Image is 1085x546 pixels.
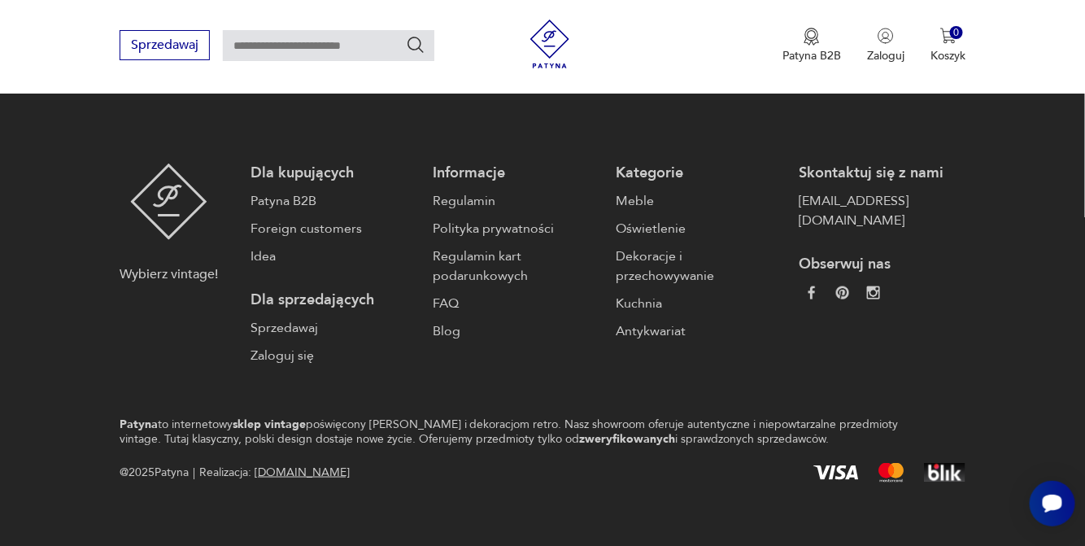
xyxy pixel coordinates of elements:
a: Foreign customers [251,219,417,238]
a: Dekoracje i przechowywanie [617,247,783,286]
img: 37d27d81a828e637adc9f9cb2e3d3a8a.webp [836,286,849,299]
strong: Patyna [120,417,158,432]
p: Wybierz vintage! [120,264,218,284]
a: Ikona medaluPatyna B2B [782,28,841,63]
p: Patyna B2B [782,48,841,63]
img: Patyna - sklep z meblami i dekoracjami vintage [525,20,574,68]
span: @ 2025 Patyna [120,463,189,483]
button: Zaloguj [867,28,904,63]
a: [DOMAIN_NAME] [255,465,350,480]
a: Oświetlenie [617,219,783,238]
a: Sprzedawaj [120,41,210,52]
img: Visa [813,465,859,480]
button: Szukaj [406,35,425,55]
strong: zweryfikowanych [580,431,676,447]
a: Kuchnia [617,294,783,313]
p: Skontaktuj się z nami [799,164,965,183]
p: Obserwuj nas [799,255,965,274]
img: Ikonka użytkownika [878,28,894,44]
p: Kategorie [617,164,783,183]
div: 0 [950,26,964,40]
button: Patyna B2B [782,28,841,63]
a: [EMAIL_ADDRESS][DOMAIN_NAME] [799,191,965,230]
img: Patyna - sklep z meblami i dekoracjami vintage [130,164,207,240]
p: Dla sprzedających [251,290,417,310]
a: Antykwariat [617,321,783,341]
button: Sprzedawaj [120,30,210,60]
img: Mastercard [878,463,904,483]
img: da9060093f698e4c3cedc1453eec5031.webp [805,286,818,299]
a: Regulamin kart podarunkowych [434,247,600,286]
p: to internetowy poświęcony [PERSON_NAME] i dekoracjom retro. Nasz showroom oferuje autentyczne i n... [120,417,909,447]
img: BLIK [924,463,965,483]
a: Patyna B2B [251,191,417,211]
a: Zaloguj się [251,346,417,365]
a: Blog [434,321,600,341]
a: Idea [251,247,417,266]
p: Informacje [434,164,600,183]
iframe: Smartsupp widget button [1030,481,1075,526]
a: FAQ [434,294,600,313]
img: c2fd9cf7f39615d9d6839a72ae8e59e5.webp [867,286,880,299]
button: 0Koszyk [930,28,965,63]
a: Meble [617,191,783,211]
span: Realizacja: [199,463,350,483]
a: Polityka prywatności [434,219,600,238]
p: Koszyk [930,48,965,63]
img: Ikona medalu [804,28,820,46]
a: Sprzedawaj [251,318,417,338]
div: | [193,463,195,483]
p: Zaloguj [867,48,904,63]
a: Regulamin [434,191,600,211]
img: Ikona koszyka [940,28,956,44]
p: Dla kupujących [251,164,417,183]
strong: sklep vintage [233,417,306,432]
